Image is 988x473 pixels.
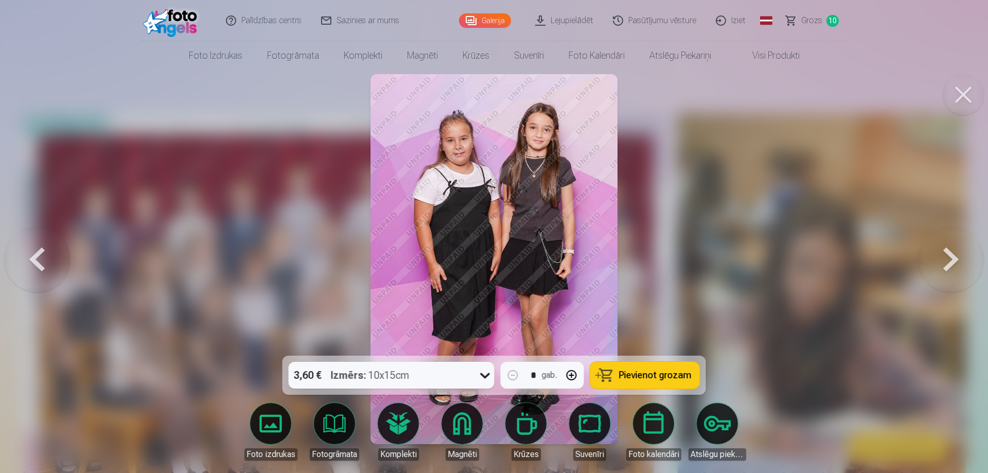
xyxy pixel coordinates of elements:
[497,403,555,461] a: Krūzes
[378,448,419,461] div: Komplekti
[619,371,692,380] span: Pievienot grozam
[255,41,331,70] a: Fotogrāmata
[689,403,746,461] a: Atslēgu piekariņi
[331,362,410,389] div: 10x15cm
[625,403,682,461] a: Foto kalendāri
[395,41,450,70] a: Magnēti
[689,448,746,461] div: Atslēgu piekariņi
[242,403,299,461] a: Foto izdrukas
[446,448,479,461] div: Magnēti
[369,403,427,461] a: Komplekti
[626,448,681,461] div: Foto kalendāri
[556,41,637,70] a: Foto kalendāri
[573,448,606,461] div: Suvenīri
[244,448,297,461] div: Foto izdrukas
[459,13,511,28] a: Galerija
[502,41,556,70] a: Suvenīri
[331,41,395,70] a: Komplekti
[433,403,491,461] a: Magnēti
[826,15,839,27] span: 10
[450,41,502,70] a: Krūzes
[590,362,700,389] button: Pievienot grozam
[511,448,541,461] div: Krūzes
[177,41,255,70] a: Foto izdrukas
[637,41,724,70] a: Atslēgu piekariņi
[143,4,202,37] img: /fa1
[561,403,619,461] a: Suvenīri
[306,403,363,461] a: Fotogrāmata
[289,362,327,389] div: 3,60 €
[310,448,359,461] div: Fotogrāmata
[542,369,557,381] div: gab.
[724,41,812,70] a: Visi produkti
[331,368,366,382] strong: Izmērs :
[801,14,822,27] span: Grozs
